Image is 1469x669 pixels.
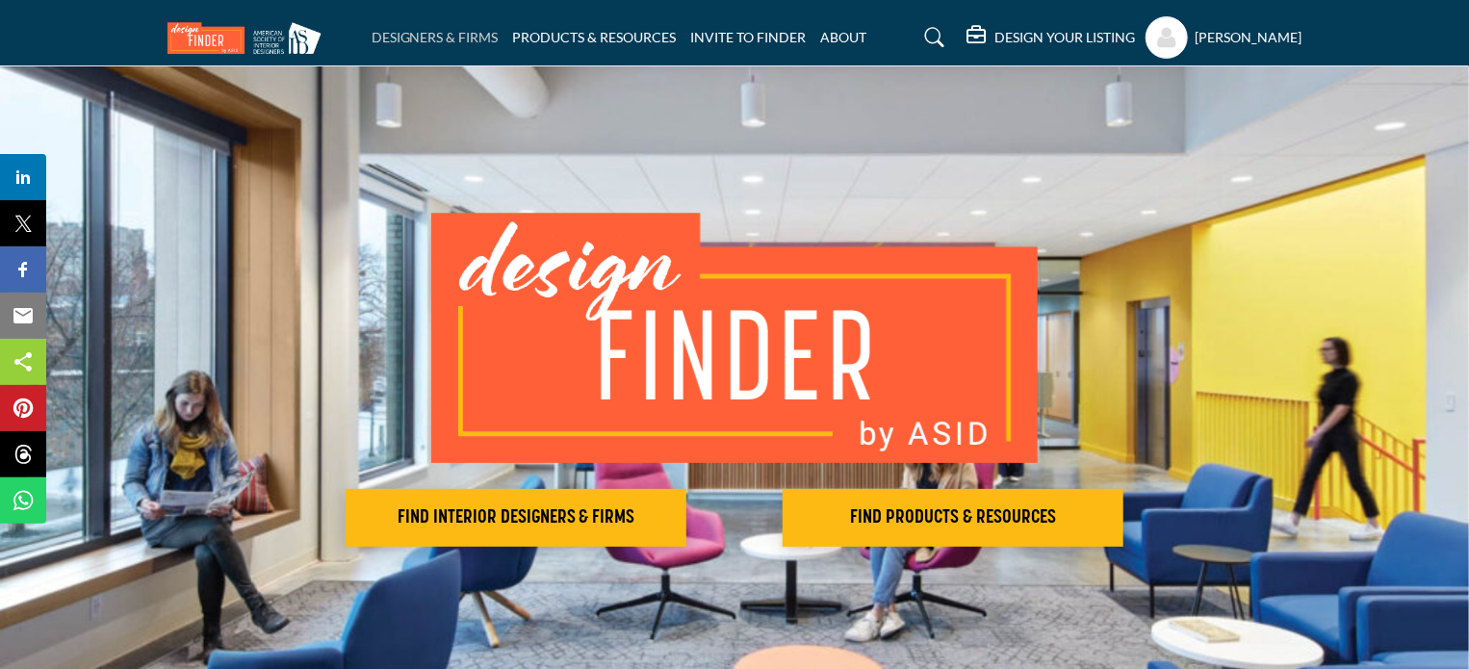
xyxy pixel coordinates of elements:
[995,29,1136,46] h5: DESIGN YOUR LISTING
[821,29,867,45] a: ABOUT
[346,489,686,547] button: FIND INTERIOR DESIGNERS & FIRMS
[967,26,1136,49] div: DESIGN YOUR LISTING
[906,22,957,53] a: Search
[1146,16,1188,59] button: Show hide supplier dropdown
[513,29,677,45] a: PRODUCTS & RESOURCES
[372,29,499,45] a: DESIGNERS & FIRMS
[168,22,331,54] img: Site Logo
[1196,28,1302,47] h5: [PERSON_NAME]
[788,506,1118,529] h2: FIND PRODUCTS & RESOURCES
[691,29,807,45] a: INVITE TO FINDER
[351,506,681,529] h2: FIND INTERIOR DESIGNERS & FIRMS
[431,213,1038,463] img: image
[783,489,1123,547] button: FIND PRODUCTS & RESOURCES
